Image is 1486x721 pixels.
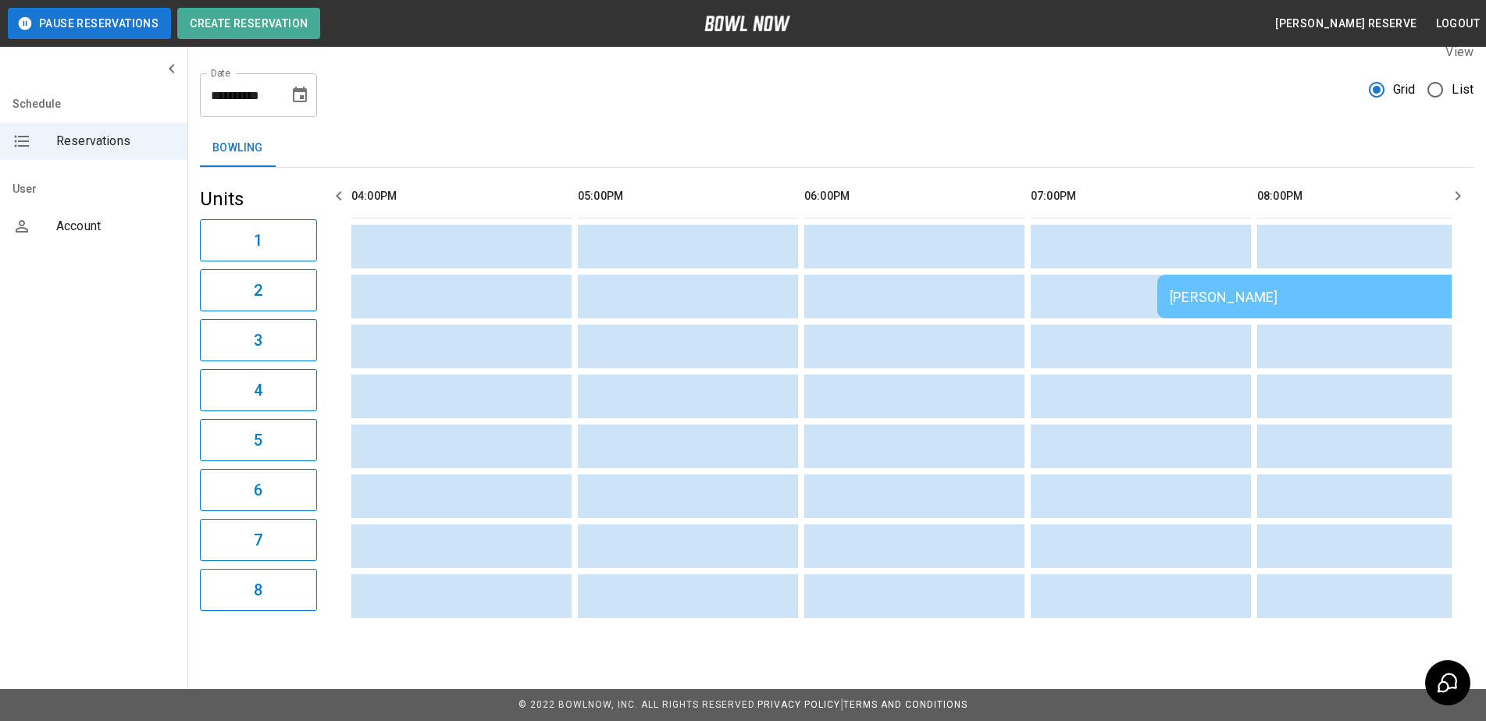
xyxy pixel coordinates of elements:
[56,217,175,236] span: Account
[56,132,175,151] span: Reservations
[1269,9,1423,38] button: [PERSON_NAME] reserve
[8,8,171,39] button: Pause Reservations
[200,469,317,511] button: 6
[200,269,317,311] button: 2
[200,519,317,561] button: 7
[200,130,276,167] button: Bowling
[284,80,315,111] button: Choose date, selected date is Aug 23, 2025
[200,569,317,611] button: 8
[1393,80,1416,99] span: Grid
[200,319,317,361] button: 3
[200,219,317,261] button: 1
[254,328,262,353] h6: 3
[200,186,317,211] h5: Units
[254,428,262,453] h6: 5
[200,369,317,411] button: 4
[843,699,968,710] a: Terms and Conditions
[177,8,320,39] button: Create Reservation
[254,527,262,552] h6: 7
[254,478,262,503] h6: 6
[1430,9,1486,38] button: Logout
[254,577,262,602] h6: 8
[518,699,757,710] span: © 2022 BowlNow, Inc. All Rights Reserved.
[254,228,262,253] h6: 1
[200,419,317,461] button: 5
[757,699,840,710] a: Privacy Policy
[704,16,790,31] img: logo
[254,378,262,403] h6: 4
[254,278,262,303] h6: 2
[200,130,1474,167] div: inventory tabs
[1452,80,1474,99] span: List
[1445,44,1474,59] label: View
